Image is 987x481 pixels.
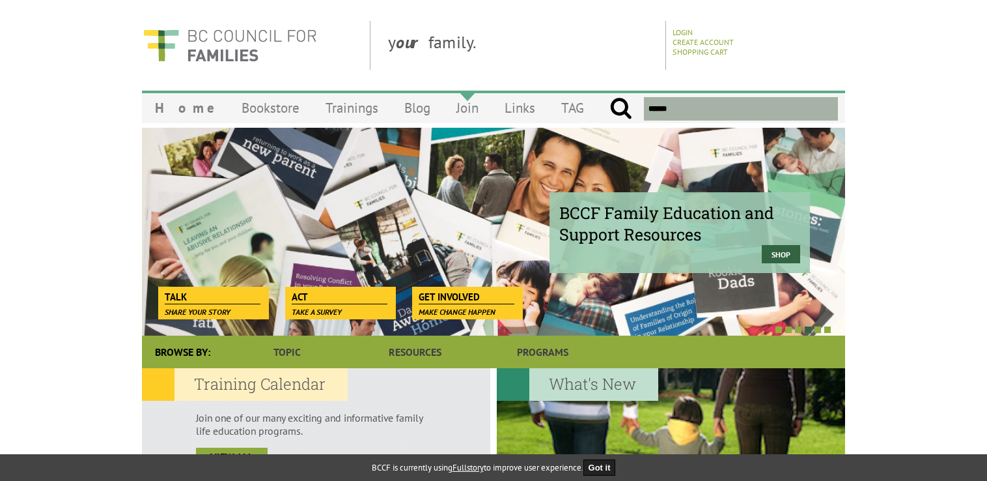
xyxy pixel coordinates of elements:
[196,411,436,437] p: Join one of our many exciting and informative family life education programs.
[142,336,223,368] div: Browse By:
[313,93,391,123] a: Trainings
[609,97,632,121] input: Submit
[673,37,734,47] a: Create Account
[583,459,616,476] button: Got it
[673,27,693,37] a: Login
[419,290,514,304] span: Get Involved
[559,202,800,245] span: BCCF Family Education and Support Resources
[196,448,268,466] a: view all
[165,290,260,304] span: Talk
[497,368,658,401] h2: What's New
[229,93,313,123] a: Bookstore
[479,336,607,368] a: Programs
[292,290,387,304] span: Act
[396,31,428,53] strong: our
[142,368,348,401] h2: Training Calendar
[419,307,495,317] span: Make change happen
[412,287,521,305] a: Get Involved Make change happen
[548,93,597,123] a: TAG
[158,287,267,305] a: Talk Share your story
[391,93,443,123] a: Blog
[443,93,492,123] a: Join
[292,307,342,317] span: Take a survey
[142,93,229,123] a: Home
[165,307,230,317] span: Share your story
[378,21,666,70] div: y family.
[492,93,548,123] a: Links
[452,462,484,473] a: Fullstory
[351,336,479,368] a: Resources
[142,21,318,70] img: BC Council for FAMILIES
[285,287,394,305] a: Act Take a survey
[673,47,728,57] a: Shopping Cart
[223,336,351,368] a: Topic
[762,245,800,263] a: Shop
